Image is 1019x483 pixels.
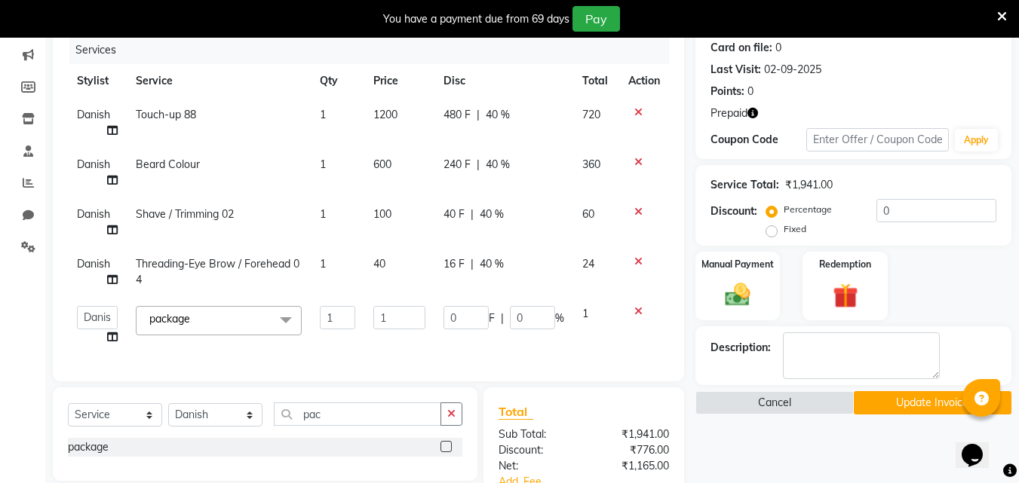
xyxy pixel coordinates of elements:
[373,157,391,171] span: 600
[956,423,1004,468] iframe: chat widget
[471,206,474,222] span: |
[501,310,504,326] span: |
[383,11,569,27] div: You have a payment due from 69 days
[582,257,594,271] span: 24
[747,84,754,99] div: 0
[136,207,234,221] span: Shave / Trimming 02
[584,442,680,458] div: ₹776.00
[711,40,772,56] div: Card on file:
[717,280,758,309] img: _cash.svg
[819,258,871,271] label: Redemption
[486,107,510,123] span: 40 %
[582,157,600,171] span: 360
[555,310,564,326] span: %
[471,256,474,272] span: |
[477,157,480,173] span: |
[127,64,311,98] th: Service
[77,207,110,221] span: Danish
[784,203,832,216] label: Percentage
[582,207,594,221] span: 60
[764,62,821,78] div: 02-09-2025
[711,177,779,193] div: Service Total:
[487,426,584,442] div: Sub Total:
[711,62,761,78] div: Last Visit:
[701,258,774,271] label: Manual Payment
[77,157,110,171] span: Danish
[487,442,584,458] div: Discount:
[444,107,471,123] span: 480 F
[711,132,806,148] div: Coupon Code
[711,105,747,121] span: Prepaid
[584,426,680,442] div: ₹1,941.00
[582,108,600,121] span: 720
[582,307,588,320] span: 1
[69,36,680,64] div: Services
[489,310,495,326] span: F
[373,257,385,271] span: 40
[572,6,620,32] button: Pay
[573,64,619,98] th: Total
[784,222,806,236] label: Fixed
[854,391,1011,414] button: Update Invoice
[444,256,465,272] span: 16 F
[136,157,200,171] span: Beard Colour
[619,64,669,98] th: Action
[311,64,364,98] th: Qty
[785,177,833,193] div: ₹1,941.00
[444,157,471,173] span: 240 F
[477,107,480,123] span: |
[274,402,441,426] input: Search or Scan
[373,108,397,121] span: 1200
[480,206,504,222] span: 40 %
[373,207,391,221] span: 100
[320,207,326,221] span: 1
[190,312,197,326] a: x
[320,157,326,171] span: 1
[68,439,109,455] div: package
[711,203,757,219] div: Discount:
[487,458,584,474] div: Net:
[955,129,998,151] button: Apply
[444,206,465,222] span: 40 F
[825,280,866,311] img: _gift.svg
[364,64,434,98] th: Price
[499,404,533,420] span: Total
[68,64,127,98] th: Stylist
[695,391,853,414] button: Cancel
[149,312,190,326] span: package
[584,458,680,474] div: ₹1,165.00
[711,340,771,356] div: Description:
[136,257,299,286] span: Threading-Eye Brow / Forehead 04
[320,108,326,121] span: 1
[806,128,949,151] input: Enter Offer / Coupon Code
[486,157,510,173] span: 40 %
[77,257,110,271] span: Danish
[77,108,110,121] span: Danish
[775,40,781,56] div: 0
[320,257,326,271] span: 1
[711,84,744,99] div: Points:
[434,64,573,98] th: Disc
[480,256,504,272] span: 40 %
[136,108,196,121] span: Touch-up 88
